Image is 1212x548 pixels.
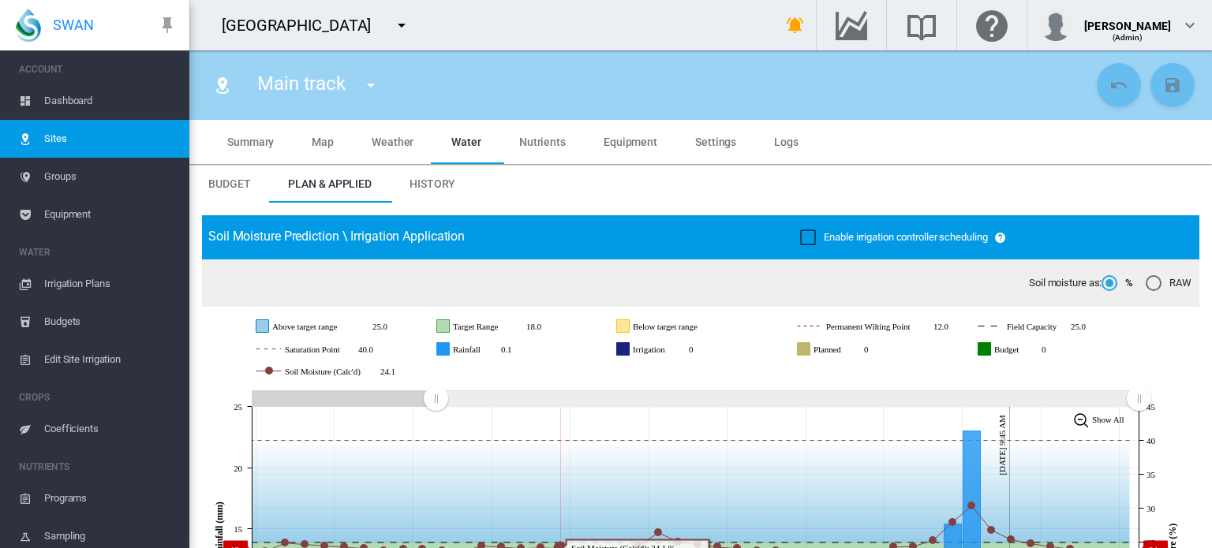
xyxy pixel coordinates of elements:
[372,136,413,148] span: Weather
[604,136,657,148] span: Equipment
[256,342,398,357] g: Saturation Point
[1113,33,1143,42] span: (Admin)
[256,319,399,334] g: Above target range
[903,16,941,35] md-icon: Search the knowledge base
[282,539,288,546] circle: Soil Moisture (Calc'd) Sun 31 Aug, 2025 24.9
[1146,276,1191,291] md-radio-button: RAW
[19,454,177,479] span: NUTRIENTS
[1147,435,1155,445] tspan: 40
[44,158,177,196] span: Groups
[988,527,994,533] circle: Soil Moisture (Calc'd) Mon 06 Oct, 2025 26.8
[208,177,250,190] span: Budget
[695,136,736,148] span: Settings
[436,390,1139,406] rect: Zoom chart using cursor arrows
[635,542,642,548] circle: Soil Moisture (Calc'd) Thu 18 Sep, 2025 24.6
[234,401,242,411] tspan: 25
[207,69,238,101] button: Click to go to list of Sites
[227,136,274,148] span: Summary
[798,319,974,334] g: Permanent Wilting Point
[288,177,372,190] span: Plan & Applied
[1040,9,1072,41] img: profile.jpg
[437,319,554,334] g: Target Range
[1147,401,1155,411] tspan: 45
[213,76,232,95] md-icon: icon-map-marker-radius
[1027,540,1034,546] circle: Soil Moisture (Calc'd) Wed 08 Oct, 2025 24.8
[617,342,716,357] g: Irrigation
[1084,12,1171,28] div: [PERSON_NAME]
[655,529,661,535] circle: Soil Moisture (Calc'd) Fri 19 Sep, 2025 26.4
[19,57,177,82] span: ACCOUNT
[973,16,1011,35] md-icon: Click here for help
[1147,537,1155,546] tspan: 25
[257,73,346,95] span: Main track
[1150,63,1195,107] button: Save Changes
[800,230,987,245] md-checkbox: Enable irrigation controller scheduling
[997,414,1007,475] tspan: [DATE] 9:45 AM
[361,76,380,95] md-icon: icon-menu-down
[949,519,956,525] circle: Soil Moisture (Calc'd) Sat 04 Oct, 2025 28
[44,410,177,448] span: Coefficients
[1109,76,1128,95] md-icon: icon-undo
[780,9,811,41] button: icon-bell-ring
[44,196,177,233] span: Equipment
[256,364,420,379] g: Soil Moisture (Calc'd)
[968,502,974,509] circle: Soil Moisture (Calc'd) Sun 05 Oct, 2025 30.4
[44,341,177,378] span: Edit Site Irrigation
[1147,469,1155,479] tspan: 35
[222,14,385,36] div: [GEOGRAPHIC_DATA]
[519,136,566,148] span: Nutrients
[44,120,177,158] span: Sites
[451,136,481,148] span: Water
[19,385,177,410] span: CROPS
[16,9,41,42] img: SWAN-Landscape-Logo-Colour-drop.png
[19,240,177,265] span: WATER
[1102,276,1133,291] md-radio-button: %
[786,16,805,35] md-icon: icon-bell-ring
[44,303,177,341] span: Budgets
[44,265,177,303] span: Irrigation Plans
[694,541,701,547] circle: Soil Moisture (Calc'd) Sun 21 Sep, 2025 24.7
[824,231,987,243] span: Enable irrigation controller scheduling
[158,16,177,35] md-icon: icon-pin
[798,342,891,357] g: Planned
[617,319,758,334] g: Below target range
[355,69,387,101] button: icon-menu-down
[44,479,177,517] span: Programs
[675,539,681,545] circle: Soil Moisture (Calc'd) Sat 20 Sep, 2025 25.1
[208,229,465,244] span: Soil Moisture Prediction \ Irrigation Application
[422,385,450,412] g: Zoom chart using cursor arrows
[832,16,870,35] md-icon: Go to the Data Hub
[437,342,528,357] g: Rainfall
[978,319,1111,334] g: Field Capacity
[774,136,799,148] span: Logs
[44,82,177,120] span: Dashboard
[1097,63,1141,107] button: Cancel Changes
[386,9,417,41] button: icon-menu-down
[1008,536,1014,542] circle: Soil Moisture (Calc'd) Tue 07 Oct, 2025 25.4
[1180,16,1199,35] md-icon: icon-chevron-down
[312,136,334,148] span: Map
[392,16,411,35] md-icon: icon-menu-down
[234,524,242,533] tspan: 15
[1092,415,1124,424] tspan: Show All
[1147,503,1155,513] tspan: 30
[1029,276,1102,290] span: Soil moisture as:
[234,463,242,472] tspan: 20
[1125,385,1153,412] g: Zoom chart using cursor arrows
[53,15,94,35] span: SWAN
[930,537,936,543] circle: Soil Moisture (Calc'd) Fri 03 Oct, 2025 25.3
[301,541,308,547] circle: Soil Moisture (Calc'd) Mon 01 Sep, 2025 24.7
[1163,76,1182,95] md-icon: icon-content-save
[978,342,1069,357] g: Budget
[410,177,455,190] span: History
